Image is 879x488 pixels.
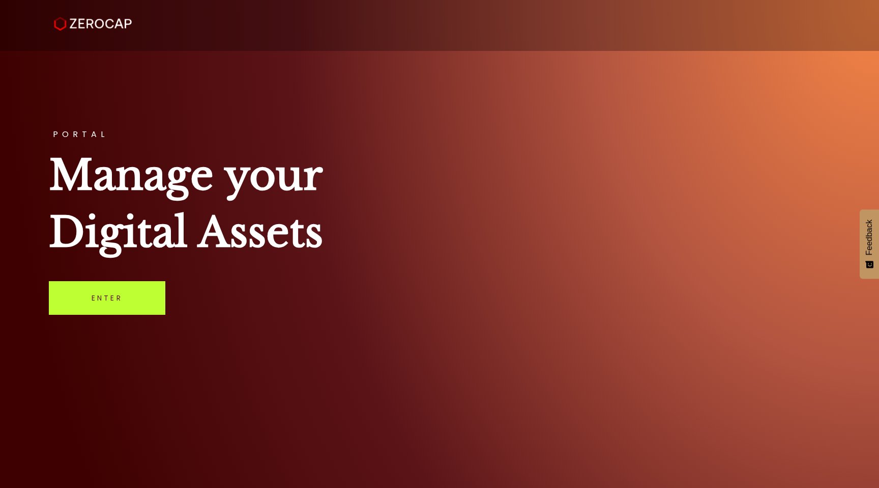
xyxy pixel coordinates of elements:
h1: Manage your Digital Assets [49,147,830,261]
span: Feedback [865,220,874,255]
button: Feedback - Show survey [860,209,879,279]
img: ZeroCap [54,17,132,31]
a: Enter [49,281,165,315]
h3: PORTAL [49,130,830,139]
